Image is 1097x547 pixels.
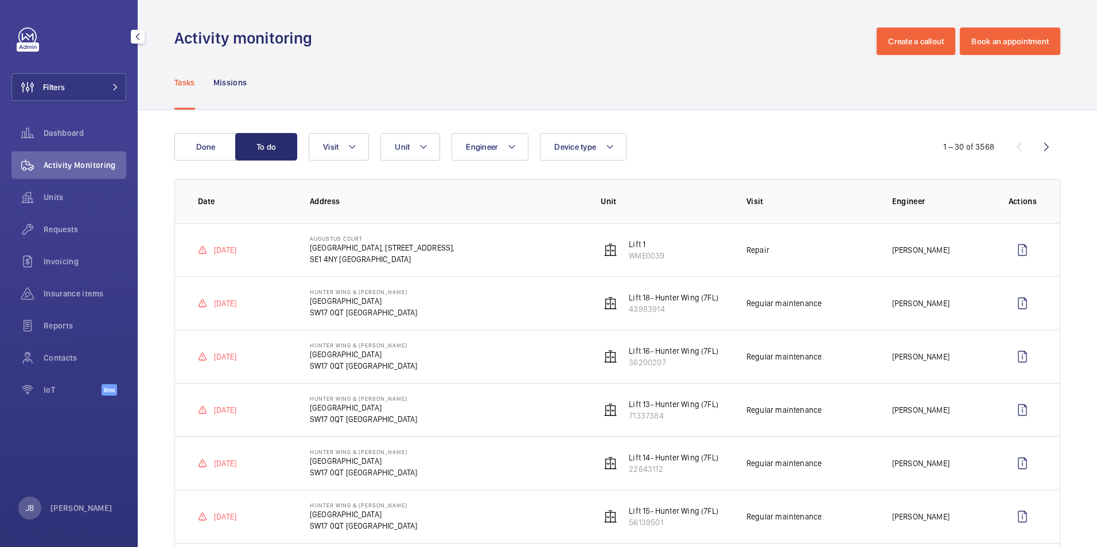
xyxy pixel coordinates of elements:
[604,456,617,470] img: elevator.svg
[892,196,990,207] p: Engineer
[466,142,498,151] span: Engineer
[892,351,950,362] p: [PERSON_NAME]
[310,196,582,207] p: Address
[310,235,455,242] p: AUGUSTUS COURT
[604,296,617,310] img: elevator.svg
[214,298,236,309] p: [DATE]
[310,509,418,520] p: [GEOGRAPHIC_DATA]
[604,350,617,364] img: elevator.svg
[214,351,236,362] p: [DATE]
[310,395,418,402] p: Hunter Wing & [PERSON_NAME]
[629,292,718,303] p: Lift 18- Hunter Wing (7FL)
[877,28,955,55] button: Create a callout
[601,196,728,207] p: Unit
[214,458,236,469] p: [DATE]
[540,133,627,161] button: Device type
[629,517,718,528] p: 56139501
[746,458,822,469] p: Regular maintenance
[214,244,236,256] p: [DATE]
[102,384,117,396] span: Beta
[310,455,418,467] p: [GEOGRAPHIC_DATA]
[44,384,102,396] span: IoT
[746,351,822,362] p: Regular maintenance
[395,142,410,151] span: Unit
[892,244,950,256] p: [PERSON_NAME]
[746,196,874,207] p: Visit
[310,520,418,532] p: SW17 0QT [GEOGRAPHIC_DATA]
[310,402,418,413] p: [GEOGRAPHIC_DATA]
[746,244,769,256] p: Repair
[1009,196,1037,207] p: Actions
[629,250,664,261] p: WME0039
[174,28,319,49] h1: Activity monitoring
[214,404,236,416] p: [DATE]
[629,357,718,368] p: 36200207
[604,403,617,417] img: elevator.svg
[960,28,1060,55] button: Book an appointment
[44,127,126,139] span: Dashboard
[310,413,418,425] p: SW17 0QT [GEOGRAPHIC_DATA]
[214,511,236,522] p: [DATE]
[310,295,418,307] p: [GEOGRAPHIC_DATA]
[310,342,418,349] p: Hunter Wing & [PERSON_NAME]
[44,224,126,235] span: Requests
[629,303,718,315] p: 43983914
[943,141,994,153] div: 1 – 30 of 3568
[310,360,418,372] p: SW17 0QT [GEOGRAPHIC_DATA]
[198,196,291,207] p: Date
[629,398,718,410] p: Lift 13- Hunter Wing (7FL)
[892,404,950,416] p: [PERSON_NAME]
[310,253,455,265] p: SE1 4NY [GEOGRAPHIC_DATA]
[310,502,418,509] p: Hunter Wing & [PERSON_NAME]
[235,133,297,161] button: To do
[310,242,455,253] p: [GEOGRAPHIC_DATA], [STREET_ADDRESS],
[746,404,822,416] p: Regular maintenance
[310,448,418,455] p: Hunter Wing & [PERSON_NAME]
[50,502,112,514] p: [PERSON_NAME]
[309,133,369,161] button: Visit
[44,159,126,171] span: Activity Monitoring
[43,81,65,93] span: Filters
[26,502,34,514] p: JB
[746,298,822,309] p: Regular maintenance
[629,463,718,475] p: 22643112
[452,133,528,161] button: Engineer
[44,288,126,299] span: Insurance items
[629,239,664,250] p: Lift 1
[44,352,126,364] span: Contacts
[892,458,950,469] p: [PERSON_NAME]
[44,320,126,331] span: Reports
[310,307,418,318] p: SW17 0QT [GEOGRAPHIC_DATA]
[892,298,950,309] p: [PERSON_NAME]
[310,467,418,478] p: SW17 0QT [GEOGRAPHIC_DATA]
[629,505,718,517] p: Lift 15- Hunter Wing (7FL)
[174,77,195,88] p: Tasks
[310,349,418,360] p: [GEOGRAPHIC_DATA]
[174,133,236,161] button: Done
[629,345,718,357] p: Lift 16- Hunter Wing (7FL)
[44,256,126,267] span: Invoicing
[554,142,596,151] span: Device type
[604,243,617,257] img: elevator.svg
[44,192,126,203] span: Units
[213,77,247,88] p: Missions
[604,510,617,523] img: elevator.svg
[11,73,126,101] button: Filters
[380,133,440,161] button: Unit
[629,410,718,421] p: 71337384
[892,511,950,522] p: [PERSON_NAME]
[310,288,418,295] p: Hunter Wing & [PERSON_NAME]
[323,142,339,151] span: Visit
[746,511,822,522] p: Regular maintenance
[629,452,718,463] p: Lift 14- Hunter Wing (7FL)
